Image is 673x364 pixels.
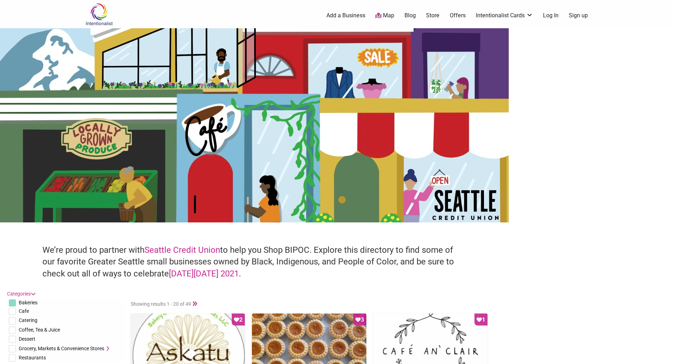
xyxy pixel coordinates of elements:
[450,12,466,19] a: Offers
[19,346,104,351] span: Grocery, Markets & Convenience Stores
[19,327,60,333] span: Coffee, Tea & Juice
[326,12,365,19] a: Add a Business
[426,12,439,19] a: Store
[19,336,35,342] span: Dessert
[375,12,394,20] a: Map
[7,291,36,297] a: Categories
[19,355,46,360] span: Restaurants
[42,244,466,280] h4: We’re proud to partner with to help you Shop BIPOC. Explore this directory to find some of our fa...
[169,269,239,279] a: [DATE][DATE] 2021
[405,12,416,19] a: Blog
[543,12,559,19] a: Log In
[144,245,220,255] a: Seattle Credit Union
[131,301,199,307] span: Showing results 1 - 20 of 49
[19,308,29,314] span: Cafe
[82,3,116,26] img: Intentionalist
[569,12,588,19] a: Sign up
[19,300,37,305] span: Bakeries
[19,317,37,323] span: Catering
[476,12,533,19] a: Intentionalist Cards
[191,297,199,309] a: »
